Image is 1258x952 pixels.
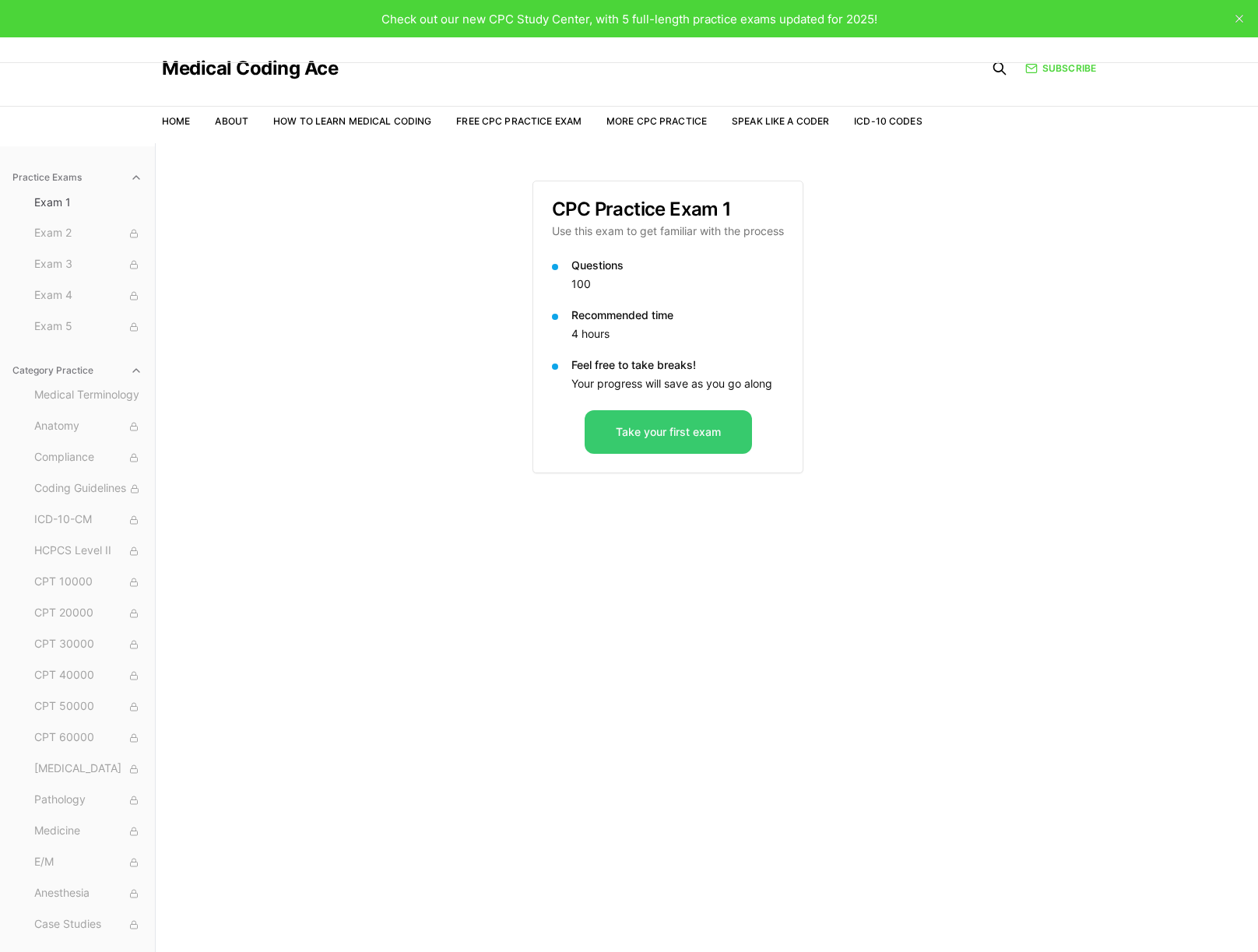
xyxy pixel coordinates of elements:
[34,418,142,435] span: Anatomy
[34,729,142,746] span: CPT 60000
[456,115,582,127] a: Free CPC Practice Exam
[28,725,149,750] button: CPT 60000
[381,12,877,26] span: Check out our new CPC Study Center, with 5 full-length practice exams updated for 2025!
[854,115,922,127] a: ICD-10 Codes
[28,445,149,470] button: Compliance
[34,854,142,871] span: E/M
[571,276,784,292] p: 100
[34,387,142,404] span: Medical Terminology
[34,225,142,242] span: Exam 2
[34,916,142,933] span: Case Studies
[34,480,142,497] span: Coding Guidelines
[28,912,149,937] button: Case Studies
[28,819,149,844] button: Medicine
[28,632,149,657] button: CPT 30000
[732,115,829,127] a: Speak Like a Coder
[34,511,142,529] span: ICD-10-CM
[552,223,784,239] p: Use this exam to get familiar with the process
[571,326,784,342] p: 4 hours
[34,823,142,840] span: Medicine
[34,256,142,273] span: Exam 3
[571,357,784,373] p: Feel free to take breaks!
[28,663,149,688] button: CPT 40000
[34,574,142,591] span: CPT 10000
[34,698,142,715] span: CPT 50000
[28,414,149,439] button: Anatomy
[34,318,142,335] span: Exam 5
[28,601,149,626] button: CPT 20000
[28,757,149,782] button: [MEDICAL_DATA]
[34,792,142,809] span: Pathology
[28,508,149,532] button: ICD-10-CM
[34,287,142,304] span: Exam 4
[606,115,707,127] a: More CPC Practice
[34,636,142,653] span: CPT 30000
[28,252,149,277] button: Exam 3
[273,115,431,127] a: How to Learn Medical Coding
[552,200,784,219] h3: CPC Practice Exam 1
[162,115,190,127] a: Home
[28,221,149,246] button: Exam 2
[28,539,149,564] button: HCPCS Level II
[34,195,142,210] span: Exam 1
[571,376,784,392] p: Your progress will save as you go along
[34,761,142,778] span: [MEDICAL_DATA]
[215,115,248,127] a: About
[28,283,149,308] button: Exam 4
[28,570,149,595] button: CPT 10000
[28,476,149,501] button: Coding Guidelines
[34,605,142,622] span: CPT 20000
[34,449,142,466] span: Compliance
[571,258,784,273] p: Questions
[28,383,149,408] button: Medical Terminology
[162,59,338,78] a: Medical Coding Ace
[6,165,149,190] button: Practice Exams
[28,694,149,719] button: CPT 50000
[28,881,149,906] button: Anesthesia
[28,850,149,875] button: E/M
[1025,61,1096,76] a: Subscribe
[28,314,149,339] button: Exam 5
[585,410,752,454] button: Take your first exam
[1227,6,1252,31] button: close
[28,190,149,215] button: Exam 1
[571,307,784,323] p: Recommended time
[34,543,142,560] span: HCPCS Level II
[34,667,142,684] span: CPT 40000
[34,885,142,902] span: Anesthesia
[6,358,149,383] button: Category Practice
[28,788,149,813] button: Pathology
